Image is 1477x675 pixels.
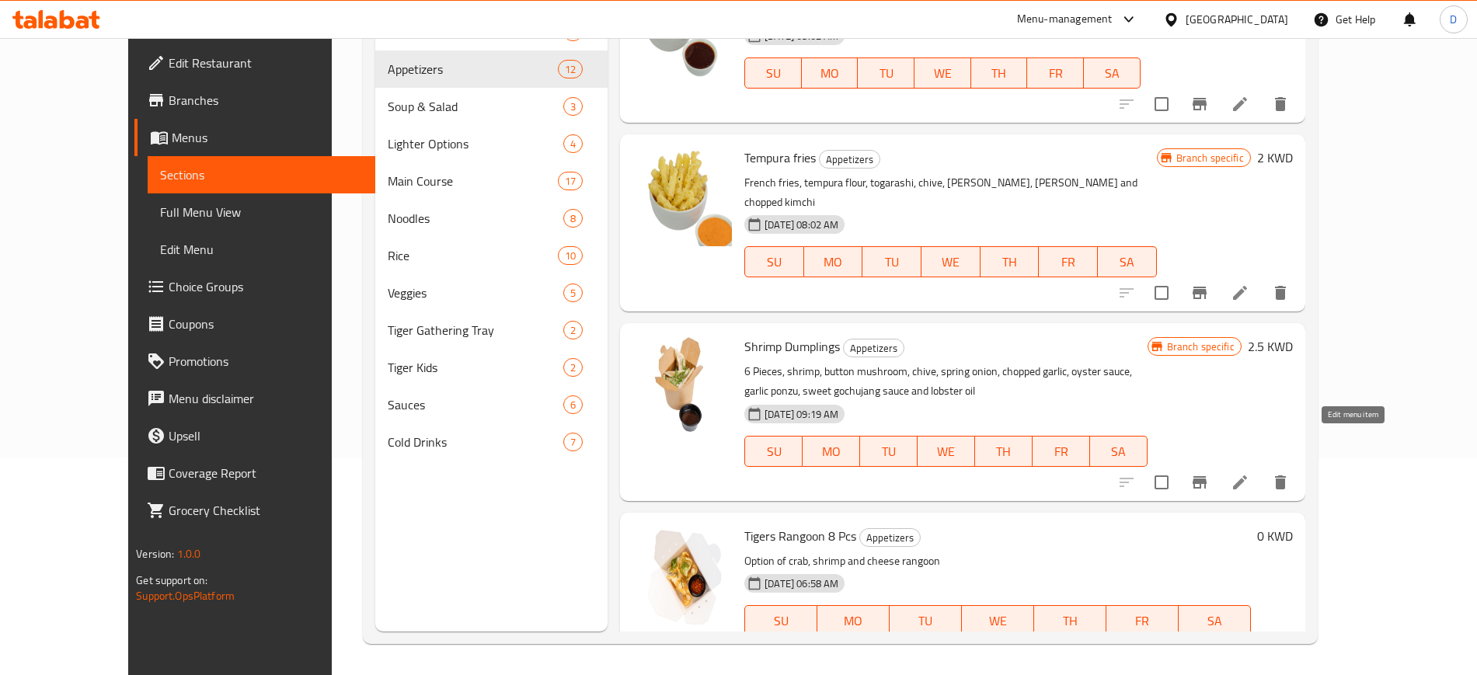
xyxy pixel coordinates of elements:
span: 2 [564,360,582,375]
h6: 2.5 KWD [1248,336,1293,357]
span: 7 [564,435,582,450]
div: Noodles8 [375,200,608,237]
span: TU [896,610,956,632]
a: Branches [134,82,374,119]
span: Shrimp Dumplings [744,335,840,358]
div: Appetizers12 [375,50,608,88]
button: SU [744,605,817,636]
div: Appetizers [859,528,921,547]
a: Edit Menu [148,231,374,268]
button: FR [1106,605,1179,636]
span: Sections [160,165,362,184]
span: Coverage Report [169,464,362,482]
span: Select to update [1145,277,1178,309]
span: Select to update [1145,466,1178,499]
span: MO [810,251,857,273]
h6: 2 KWD [1257,147,1293,169]
p: 6 Pieces, shrimp, button mushroom, chive, spring onion, chopped garlic, oyster sauce, garlic ponz... [744,362,1147,401]
span: 10 [559,249,582,263]
span: Branch specific [1170,151,1250,165]
button: SU [744,57,802,89]
span: TH [977,62,1022,85]
span: Tiger Kids [388,358,563,377]
a: Menu disclaimer [134,380,374,417]
button: MO [803,436,860,467]
div: Soup & Salad3 [375,88,608,125]
button: SA [1090,436,1148,467]
div: items [558,172,583,190]
button: TU [890,605,962,636]
p: Option of crab, shrimp and cheese rangoon [744,551,1251,571]
span: Branches [169,91,362,110]
button: SU [744,246,804,277]
span: MO [808,62,852,85]
span: TU [864,62,908,85]
div: items [563,134,583,153]
button: WE [914,57,971,89]
span: Cold Drinks [388,433,563,451]
a: Choice Groups [134,268,374,305]
div: items [563,358,583,377]
span: Upsell [169,426,362,445]
span: TH [981,440,1026,463]
span: SA [1104,251,1151,273]
span: 12 [559,62,582,77]
button: TH [971,57,1028,89]
span: 3 [564,99,582,114]
div: Veggies5 [375,274,608,311]
span: 8 [564,211,582,226]
div: items [563,395,583,414]
span: Select to update [1145,88,1178,120]
button: delete [1262,464,1299,501]
div: items [558,246,583,265]
div: Rice10 [375,237,608,274]
button: TU [862,246,921,277]
span: Grocery Checklist [169,501,362,520]
span: WE [928,251,974,273]
button: WE [921,246,981,277]
span: Get support on: [136,570,207,590]
div: Lighter Options [388,134,563,153]
span: Appetizers [844,339,904,357]
button: SA [1179,605,1251,636]
span: Tempura fries [744,146,816,169]
a: Edit menu item [1231,284,1249,302]
span: Veggies [388,284,563,302]
div: items [563,321,583,339]
span: Choice Groups [169,277,362,296]
div: Appetizers [843,339,904,357]
span: WE [924,440,969,463]
span: Tiger Gathering Tray [388,321,563,339]
span: FR [1045,251,1092,273]
span: Promotions [169,352,362,371]
div: items [558,60,583,78]
button: TH [1034,605,1106,636]
div: Cold Drinks7 [375,423,608,461]
span: Noodles [388,209,563,228]
span: Main Course [388,172,558,190]
span: WE [968,610,1028,632]
div: Menu-management [1017,10,1113,29]
div: Tiger Kids2 [375,349,608,386]
a: Promotions [134,343,374,380]
nav: Menu sections [375,7,608,467]
span: 5 [564,286,582,301]
button: delete [1262,274,1299,311]
img: Shrimp Dumplings [632,336,732,435]
a: Menus [134,119,374,156]
button: FR [1039,246,1098,277]
div: Tiger Gathering Tray2 [375,311,608,349]
a: Coupons [134,305,374,343]
span: Appetizers [388,60,558,78]
button: MO [804,246,863,277]
span: FR [1113,610,1172,632]
span: 6 [564,398,582,412]
a: Edit menu item [1231,95,1249,113]
div: Sauces [388,395,563,414]
button: FR [1027,57,1084,89]
span: TH [1040,610,1100,632]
